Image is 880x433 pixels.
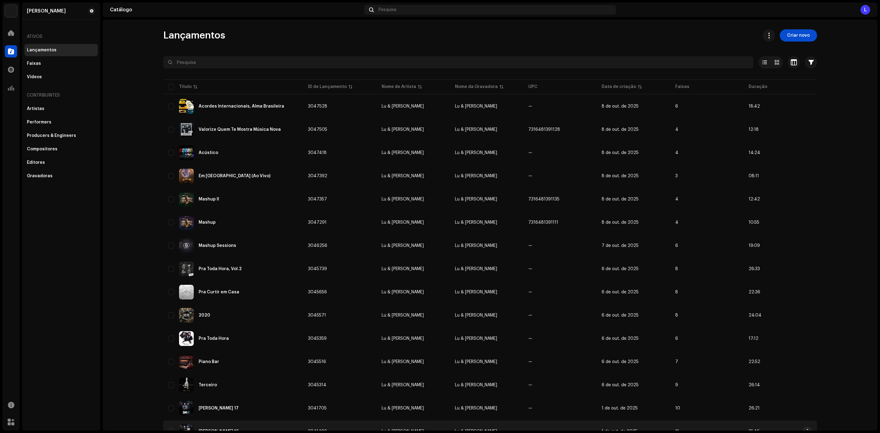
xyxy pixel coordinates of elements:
div: Faixas [27,61,41,66]
re-m-nav-item: Producers & Engineers [24,130,98,142]
re-a-nav-header: Ativos [24,29,98,44]
span: 22:52 [749,360,760,364]
span: Lu & Robertinho [382,197,445,201]
span: 6 de out. de 2025 [602,313,639,317]
span: 14:24 [749,151,760,155]
div: ID de Lançamento [308,84,347,90]
img: 1710b61e-6121-4e79-a126-bcb8d8a2a180 [5,5,17,17]
span: 7316481391128 [528,127,560,132]
span: 12:18 [749,127,759,132]
span: 10 [675,406,680,410]
span: 6 [675,104,678,108]
div: Lu & [PERSON_NAME] [382,336,424,341]
div: Lu & [PERSON_NAME] [382,151,424,155]
span: Lu & Robertinho [455,104,497,108]
img: 46421ba2-32c7-425b-a464-d6e84fc9f2e4 [179,331,194,346]
img: 49de1db3-edba-4435-b38d-4bd2ccc32871 [179,238,194,253]
span: Lu & Robertinho [382,336,445,341]
div: Luiz Fernando Boneventi [27,9,66,13]
span: Criar novo [787,29,810,42]
div: Gravadoras [27,174,53,178]
div: Mashup [199,220,216,225]
div: Data de criação [602,84,636,90]
span: — [528,151,532,155]
div: Pra Toda Hora [199,336,229,341]
span: 8 de out. de 2025 [602,220,639,225]
re-m-nav-item: Faixas [24,57,98,70]
span: 6 de out. de 2025 [602,267,639,271]
div: Lu & [PERSON_NAME] [382,383,424,387]
span: Lu & Robertinho [382,174,445,178]
span: 26:21 [749,406,760,410]
div: Mashup Sessions [199,244,236,248]
span: Lu & Robertinho [455,406,497,410]
re-m-nav-item: Performers [24,116,98,128]
img: a3ae0ee8-ac49-423d-a3f3-af3385e37ed8 [179,401,194,416]
div: Artistas [27,106,44,111]
span: 8 [675,290,678,294]
span: 12:42 [749,197,760,201]
div: Nome de Artista [382,84,416,90]
div: Lu & [PERSON_NAME] [382,406,424,410]
div: Pra Toda Hora, Vol.2 [199,267,242,271]
span: — [528,406,532,410]
span: 9 [675,383,678,387]
span: 8 de out. de 2025 [602,197,639,201]
div: Lu & [PERSON_NAME] [382,244,424,248]
div: Contribuintes [24,88,98,103]
span: — [528,267,532,271]
span: 8 [675,313,678,317]
span: — [528,383,532,387]
span: Lu & Robertinho [455,290,497,294]
span: 3047291 [308,220,327,225]
span: Lu & Robertinho [382,220,445,225]
span: Lu & Robertinho [455,360,497,364]
img: 378fdcd0-4887-4de1-92c5-9a3494b4bef8 [179,215,194,230]
span: Lu & Robertinho [382,406,445,410]
div: Piano Bar [199,360,219,364]
span: — [528,336,532,341]
span: Lu & Robertinho [382,267,445,271]
div: L [860,5,870,15]
div: Sertanejo Mashup 17 [199,406,239,410]
span: 3045359 [308,336,327,341]
re-m-nav-item: Artistas [24,103,98,115]
span: Lu & Robertinho [455,313,497,317]
div: 2020 [199,313,210,317]
span: Lu & Robertinho [382,383,445,387]
div: Vídeos [27,75,42,79]
span: Lu & Robertinho [455,174,497,178]
span: — [528,360,532,364]
img: 4a28ed15-868c-4067-8602-0c30a80dc347 [179,378,194,392]
span: 6 de out. de 2025 [602,336,639,341]
div: Lu & [PERSON_NAME] [382,360,424,364]
span: 08:11 [749,174,759,178]
span: 8 de out. de 2025 [602,127,639,132]
img: ab17189c-e072-4655-8fbd-41765aac2090 [179,285,194,299]
div: Mashup II [199,197,219,201]
div: Acústico [199,151,218,155]
div: Nome da Gravadora [455,84,498,90]
span: 24:04 [749,313,761,317]
span: 4 [675,151,678,155]
div: Terceiro [199,383,217,387]
span: 18:42 [749,104,760,108]
img: b847e5e9-a361-4146-b91e-e9ce4a7284b5 [179,308,194,323]
span: 7 de out. de 2025 [602,244,639,248]
span: Lu & Robertinho [455,267,497,271]
span: — [528,290,532,294]
span: Lançamentos [163,29,225,42]
span: 3045516 [308,360,326,364]
div: Lu & [PERSON_NAME] [382,197,424,201]
div: Título [179,84,192,90]
span: 3045739 [308,267,327,271]
span: 7316481391135 [528,197,559,201]
re-m-nav-item: Vídeos [24,71,98,83]
span: 3047357 [308,197,327,201]
div: Lu & [PERSON_NAME] [382,290,424,294]
div: Lu & [PERSON_NAME] [382,313,424,317]
span: 7 [675,360,678,364]
button: Criar novo [780,29,817,42]
div: Catálogo [110,7,362,12]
